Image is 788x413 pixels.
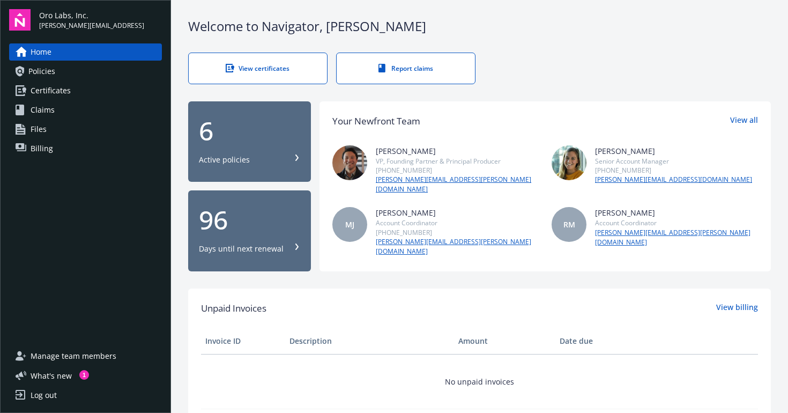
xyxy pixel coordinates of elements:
button: 6Active policies [188,101,311,182]
span: Policies [28,63,55,80]
a: Report claims [336,53,475,84]
span: Billing [31,140,53,157]
div: Active policies [199,154,250,165]
div: [PERSON_NAME] [595,207,758,218]
span: Claims [31,101,55,119]
div: [PERSON_NAME] [595,145,752,157]
div: 1 [79,370,89,380]
div: View certificates [210,64,306,73]
span: Manage team members [31,348,116,365]
div: [PERSON_NAME] [376,145,539,157]
th: Date due [555,328,640,354]
td: No unpaid invoices [201,354,758,409]
a: View billing [716,301,758,315]
span: Certificates [31,82,71,99]
a: [PERSON_NAME][EMAIL_ADDRESS][PERSON_NAME][DOMAIN_NAME] [376,237,539,256]
img: photo [552,145,586,180]
a: View certificates [188,53,328,84]
a: Manage team members [9,348,162,365]
div: Log out [31,387,57,404]
a: Policies [9,63,162,80]
div: Your Newfront Team [332,114,420,128]
span: Unpaid Invoices [201,301,266,315]
a: [PERSON_NAME][EMAIL_ADDRESS][PERSON_NAME][DOMAIN_NAME] [376,175,539,194]
div: Senior Account Manager [595,157,752,166]
span: Oro Labs, Inc. [39,10,144,21]
div: Account Coordinator [595,218,758,227]
div: [PERSON_NAME] [376,207,539,218]
button: What's new1 [9,370,89,381]
button: Oro Labs, Inc.[PERSON_NAME][EMAIL_ADDRESS] [39,9,162,31]
span: RM [563,219,575,230]
a: Home [9,43,162,61]
th: Description [285,328,454,354]
div: Welcome to Navigator , [PERSON_NAME] [188,17,771,35]
div: 96 [199,207,300,233]
div: [PHONE_NUMBER] [376,166,539,175]
span: MJ [345,219,354,230]
a: [PERSON_NAME][EMAIL_ADDRESS][PERSON_NAME][DOMAIN_NAME] [595,228,758,247]
span: Home [31,43,51,61]
span: Files [31,121,47,138]
a: [PERSON_NAME][EMAIL_ADDRESS][DOMAIN_NAME] [595,175,752,185]
div: Account Coordinator [376,218,539,227]
a: Certificates [9,82,162,99]
a: Claims [9,101,162,119]
button: 96Days until next renewal [188,190,311,271]
div: VP, Founding Partner & Principal Producer [376,157,539,166]
div: Report claims [358,64,454,73]
div: 6 [199,118,300,144]
div: [PHONE_NUMBER] [595,166,752,175]
div: Days until next renewal [199,244,284,254]
div: [PHONE_NUMBER] [376,228,539,237]
span: [PERSON_NAME][EMAIL_ADDRESS] [39,21,144,31]
span: What ' s new [31,370,72,381]
img: navigator-logo.svg [9,9,31,31]
a: Files [9,121,162,138]
a: View all [730,114,758,128]
th: Invoice ID [201,328,285,354]
a: Billing [9,140,162,157]
th: Amount [454,328,555,354]
img: photo [332,145,367,180]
